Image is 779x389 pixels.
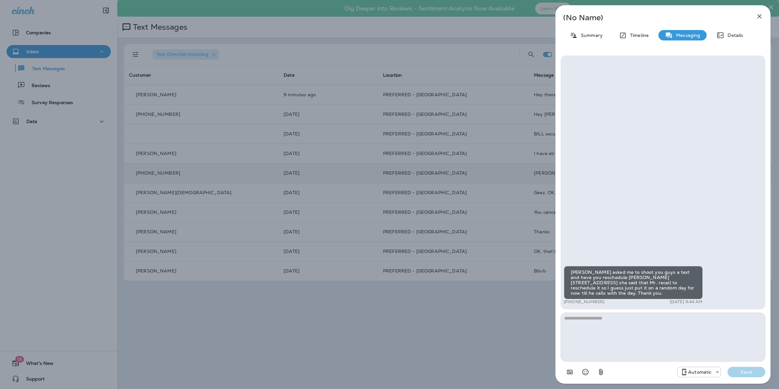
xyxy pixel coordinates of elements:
p: (No Name) [563,15,741,20]
p: [PHONE_NUMBER] [564,299,605,304]
p: Timeline [627,33,649,38]
p: [DATE] 9:44 AM [670,299,703,304]
div: [PERSON_NAME] asked me to shoot you guys a text and have you reschedule [PERSON_NAME] [STREET_ADD... [564,266,703,299]
p: Details [724,33,743,38]
p: Summary [578,33,603,38]
p: Messaging [673,33,700,38]
p: Automatic [688,369,712,375]
button: Select an emoji [579,366,592,379]
button: Add in a premade template [563,366,576,379]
